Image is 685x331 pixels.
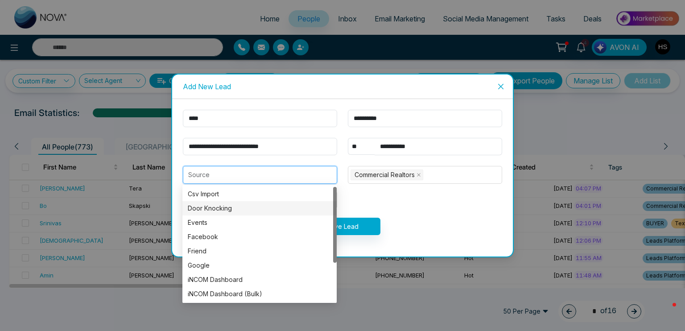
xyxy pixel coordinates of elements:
div: Friend [188,246,331,256]
div: Csv Import [188,189,331,199]
div: Events [188,218,331,228]
div: Facebook [188,232,331,242]
div: Door Knocking [188,203,331,213]
div: Friend [182,244,337,258]
span: Commercial Realtors [355,170,415,180]
div: iNCOM Dashboard (Bulk) [182,287,337,301]
div: Facebook [182,230,337,244]
div: Events [182,215,337,230]
iframe: Intercom live chat [655,301,676,322]
div: Add New Lead [183,82,502,91]
span: Commercial Realtors [351,170,423,180]
span: close [497,83,504,90]
div: Csv Import [182,187,337,201]
div: Google [188,261,331,270]
button: Close [489,74,513,99]
div: Door Knocking [182,201,337,215]
div: iNCOM Dashboard (Bulk) [188,289,331,299]
div: Google [182,258,337,273]
div: iNCOM Dashboard [188,275,331,285]
button: Save Lead [305,218,380,235]
span: close [417,173,421,177]
div: iNCOM Dashboard [182,273,337,287]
